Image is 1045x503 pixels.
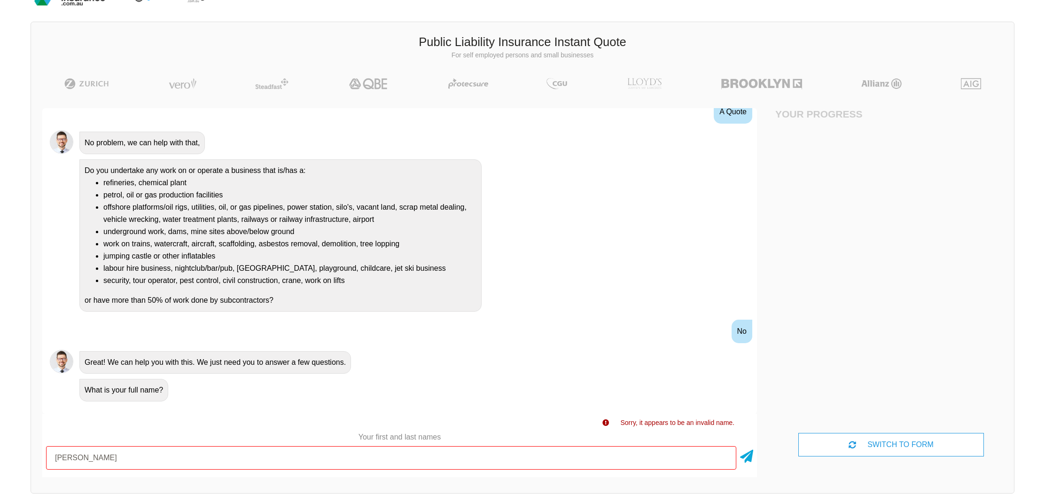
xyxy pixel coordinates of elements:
li: labour hire business, nightclub/bar/pub, [GEOGRAPHIC_DATA], playground, childcare, jet ski business [103,262,476,275]
p: For self employed persons and small businesses [38,51,1007,60]
img: Allianz | Public Liability Insurance [857,78,906,89]
p: Your first and last names [42,432,757,442]
li: underground work, dams, mine sites above/below ground [103,226,476,238]
img: Chatbot | PLI [50,350,73,373]
img: Steadfast | Public Liability Insurance [251,78,293,89]
div: A Quote [714,100,752,124]
img: CGU | Public Liability Insurance [543,78,571,89]
div: SWITCH TO FORM [798,433,984,456]
li: security, tour operator, pest control, civil construction, crane, work on lifts [103,275,476,287]
li: work on trains, watercraft, aircraft, scaffolding, asbestos removal, demolition, tree lopping [103,238,476,250]
li: offshore platforms/oil rigs, utilities, oil, or gas pipelines, power station, silo's, vacant land... [103,201,476,226]
input: Your first and last names [46,446,736,470]
h4: Your Progress [775,108,891,120]
img: AIG | Public Liability Insurance [957,78,985,89]
img: LLOYD's | Public Liability Insurance [622,78,667,89]
img: Chatbot | PLI [50,130,73,154]
img: Protecsure | Public Liability Insurance [445,78,492,89]
img: Zurich | Public Liability Insurance [60,78,113,89]
img: Brooklyn | Public Liability Insurance [717,78,805,89]
div: What is your full name? [79,379,168,401]
img: Vero | Public Liability Insurance [164,78,201,89]
h3: Public Liability Insurance Instant Quote [38,34,1007,51]
div: No problem, we can help with that, [79,132,205,154]
span: Sorry, it appears to be an invalid name. [620,419,734,426]
li: refineries, chemical plant [103,177,476,189]
li: petrol, oil or gas production facilities [103,189,476,201]
li: jumping castle or other inflatables [103,250,476,262]
div: No [732,320,752,343]
div: Do you undertake any work on or operate a business that is/has a: or have more than 50% of work d... [79,159,482,312]
div: Great! We can help you with this. We just need you to answer a few questions. [79,351,351,374]
img: QBE | Public Liability Insurance [343,78,394,89]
